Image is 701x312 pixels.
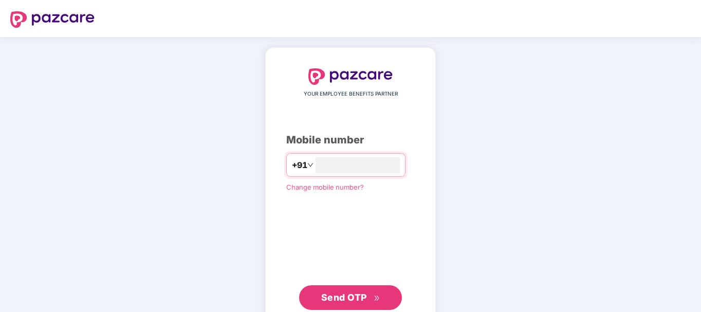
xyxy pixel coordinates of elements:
span: YOUR EMPLOYEE BENEFITS PARTNER [304,90,398,98]
img: logo [308,68,393,85]
div: Mobile number [286,132,415,148]
span: +91 [292,159,307,172]
span: double-right [374,295,380,302]
span: down [307,162,313,168]
span: Send OTP [321,292,367,303]
img: logo [10,11,95,28]
button: Send OTPdouble-right [299,285,402,310]
a: Change mobile number? [286,183,364,191]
